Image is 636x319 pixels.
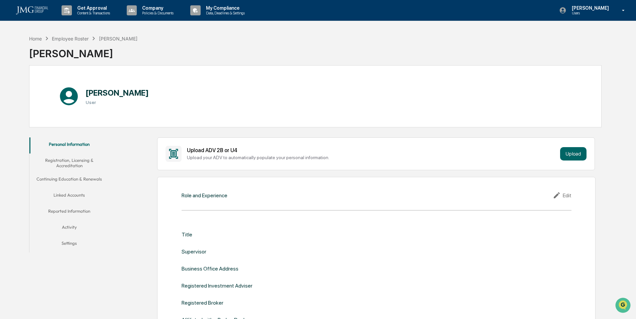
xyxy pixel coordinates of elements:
div: Registered Investment Adviser [182,283,252,289]
a: 🖐️Preclearance [4,82,46,94]
span: Data Lookup [13,97,42,104]
a: 🗄️Attestations [46,82,86,94]
button: Reported Information [29,204,109,220]
div: Upload ADV 2B or U4 [187,147,557,153]
div: Edit [553,191,571,199]
div: 🖐️ [7,85,12,90]
p: Content & Transactions [72,11,113,15]
p: Company [137,5,177,11]
a: Powered byPylon [47,113,81,118]
div: Title [182,231,192,238]
div: 🔎 [7,98,12,103]
h1: [PERSON_NAME] [86,88,149,98]
p: Policies & Documents [137,11,177,15]
div: secondary tabs example [29,137,109,253]
div: Business Office Address [182,265,238,272]
img: 1746055101610-c473b297-6a78-478c-a979-82029cc54cd1 [7,51,19,63]
button: Registration, Licensing & Accreditation [29,153,109,173]
div: 🗄️ [48,85,54,90]
div: Employee Roster [52,36,89,41]
span: Preclearance [13,84,43,91]
span: Pylon [67,113,81,118]
button: Activity [29,220,109,236]
div: We're available if you need us! [23,58,85,63]
iframe: Open customer support [615,297,633,315]
button: Personal Information [29,137,109,153]
p: [PERSON_NAME] [566,5,612,11]
button: Start new chat [114,53,122,61]
p: Get Approval [72,5,113,11]
button: Linked Accounts [29,188,109,204]
div: [PERSON_NAME] [29,42,137,60]
button: Settings [29,236,109,252]
div: [PERSON_NAME] [99,36,137,41]
div: Home [29,36,42,41]
span: Attestations [55,84,83,91]
p: My Compliance [201,5,248,11]
div: Registered Broker [182,300,223,306]
button: Continuing Education & Renewals [29,172,109,188]
div: Role and Experience [182,192,227,199]
p: Users [566,11,612,15]
p: How can we help? [7,14,122,25]
div: Supervisor [182,248,206,255]
img: logo [16,6,48,14]
p: Data, Deadlines & Settings [201,11,248,15]
div: Upload your ADV to automatically populate your personal information. [187,155,557,160]
div: Start new chat [23,51,110,58]
h3: User [86,100,149,105]
a: 🔎Data Lookup [4,94,45,106]
button: Upload [560,147,587,161]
